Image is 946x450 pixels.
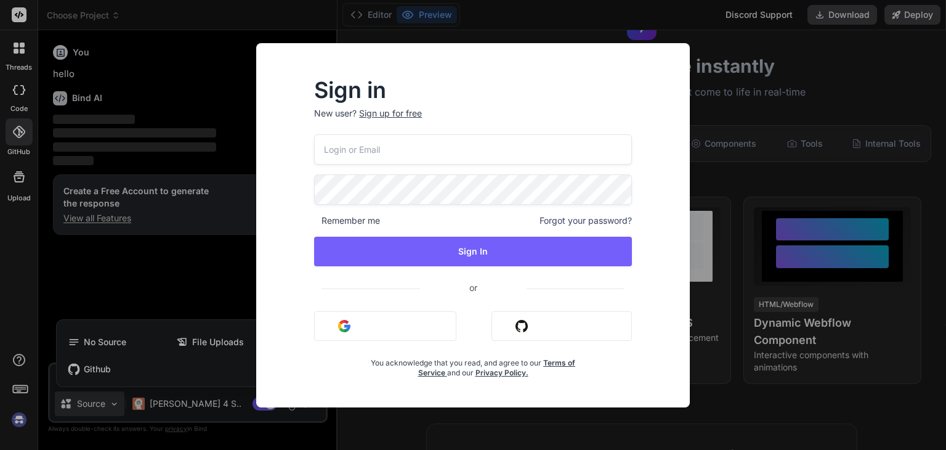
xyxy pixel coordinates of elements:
button: Sign in with Github [491,311,632,341]
img: google [338,320,350,332]
div: Sign up for free [359,107,422,120]
a: Terms of Service [418,358,576,377]
h2: Sign in [314,80,632,100]
button: Sign In [314,237,632,266]
div: You acknowledge that you read, and agree to our and our [367,351,579,378]
span: Remember me [314,215,380,227]
p: New user? [314,107,632,134]
span: or [420,272,527,303]
img: github [515,320,528,332]
button: Sign in with Google [314,311,456,341]
a: Privacy Policy. [475,368,528,377]
span: Forgot your password? [540,215,632,227]
input: Login or Email [314,134,632,165]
